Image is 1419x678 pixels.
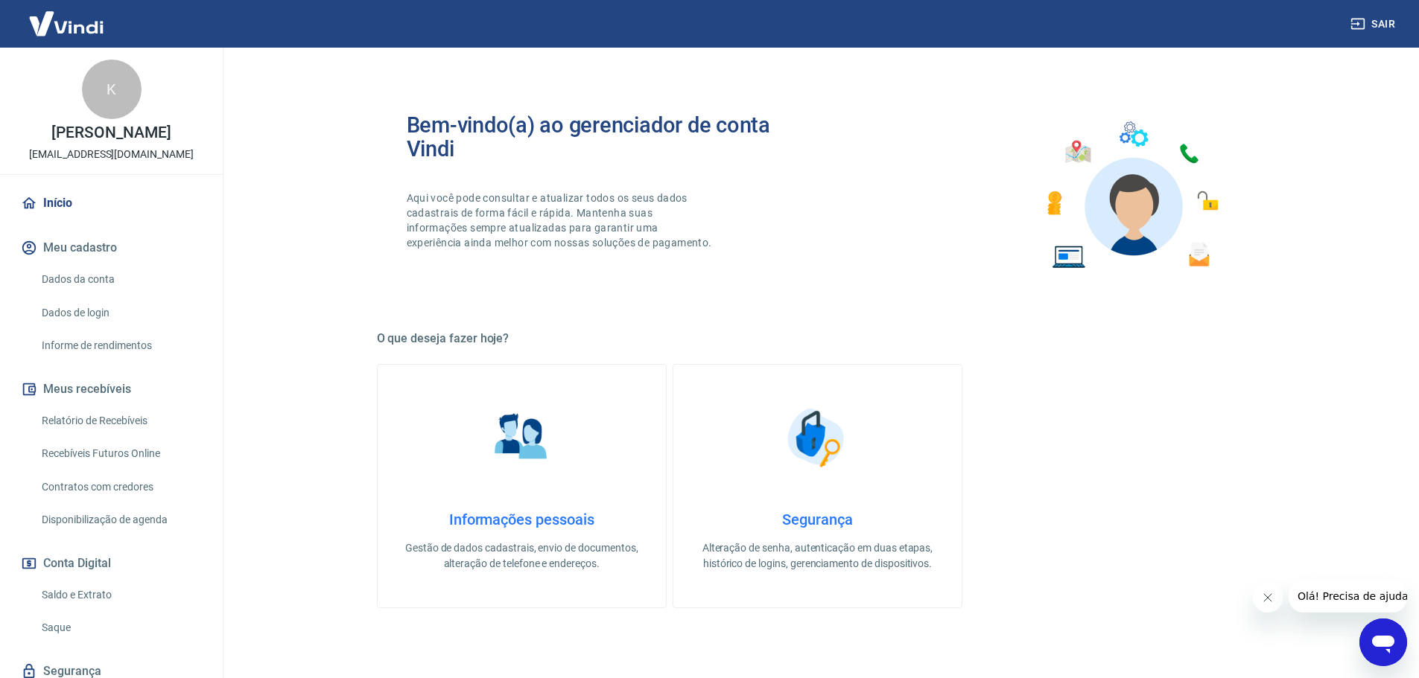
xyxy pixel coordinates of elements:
[697,511,938,528] h4: Segurança
[36,472,205,502] a: Contratos com credores
[401,540,642,572] p: Gestão de dados cadastrais, envio de documentos, alteração de telefone e endereços.
[673,364,962,608] a: SegurançaSegurançaAlteração de senha, autenticação em duas etapas, histórico de logins, gerenciam...
[36,438,205,469] a: Recebíveis Futuros Online
[18,373,205,406] button: Meus recebíveis
[29,147,194,162] p: [EMAIL_ADDRESS][DOMAIN_NAME]
[697,540,938,572] p: Alteração de senha, autenticação em duas etapas, histórico de logins, gerenciamento de dispositivos.
[36,505,205,535] a: Disponibilização de agenda
[82,60,142,119] div: K
[51,125,171,141] p: [PERSON_NAME]
[1359,618,1407,666] iframe: Botão para abrir a janela de mensagens
[377,364,667,608] a: Informações pessoaisInformações pessoaisGestão de dados cadastrais, envio de documentos, alteraçã...
[36,330,205,361] a: Informe de rendimentos
[18,1,115,46] img: Vindi
[401,511,642,528] h4: Informações pessoais
[1347,10,1401,38] button: Sair
[407,191,715,250] p: Aqui você pode consultar e atualizar todos os seus dados cadastrais de forma fácil e rápida. Mant...
[407,113,818,161] h2: Bem-vindo(a) ao gerenciador de conta Vindi
[36,580,205,610] a: Saldo e Extrato
[36,298,205,328] a: Dados de login
[1289,580,1407,613] iframe: Mensagem da empresa
[484,400,559,475] img: Informações pessoais
[1253,583,1283,613] iframe: Fechar mensagem
[1034,113,1229,278] img: Imagem de um avatar masculino com diversos icones exemplificando as funcionalidades do gerenciado...
[36,264,205,295] a: Dados da conta
[36,613,205,643] a: Saque
[18,231,205,264] button: Meu cadastro
[18,547,205,580] button: Conta Digital
[9,10,125,22] span: Olá! Precisa de ajuda?
[780,400,854,475] img: Segurança
[377,331,1259,346] h5: O que deseja fazer hoje?
[18,187,205,220] a: Início
[36,406,205,436] a: Relatório de Recebíveis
